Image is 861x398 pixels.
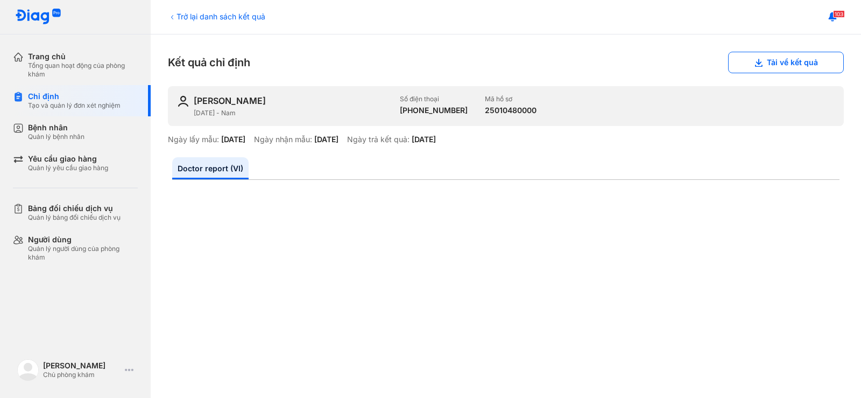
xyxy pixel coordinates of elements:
img: logo [17,359,39,381]
div: [DATE] - Nam [194,109,391,117]
div: Mã hồ sơ [485,95,537,103]
div: Tạo và quản lý đơn xét nghiệm [28,101,121,110]
div: Người dùng [28,235,138,245]
button: Tải về kết quả [728,52,844,73]
div: Tổng quan hoạt động của phòng khám [28,61,138,79]
div: Kết quả chỉ định [168,52,844,73]
div: Chỉ định [28,92,121,101]
div: Ngày trả kết quả: [347,135,410,144]
div: [PERSON_NAME] [43,361,121,371]
div: Số điện thoại [400,95,468,103]
div: Quản lý yêu cầu giao hàng [28,164,108,172]
div: Quản lý bệnh nhân [28,132,84,141]
div: Yêu cầu giao hàng [28,154,108,164]
img: user-icon [177,95,189,108]
div: Bệnh nhân [28,123,84,132]
div: Trở lại danh sách kết quả [168,11,265,22]
div: Trang chủ [28,52,138,61]
div: [DATE] [221,135,245,144]
div: [PERSON_NAME] [194,95,266,107]
div: [DATE] [314,135,338,144]
div: Chủ phòng khám [43,371,121,379]
div: [DATE] [412,135,436,144]
span: 103 [833,10,845,18]
div: Quản lý người dùng của phòng khám [28,245,138,262]
div: Bảng đối chiếu dịch vụ [28,204,121,213]
img: logo [15,9,61,25]
div: Quản lý bảng đối chiếu dịch vụ [28,213,121,222]
div: 25010480000 [485,106,537,115]
div: Ngày nhận mẫu: [254,135,312,144]
div: Ngày lấy mẫu: [168,135,219,144]
a: Doctor report (VI) [172,157,249,179]
div: [PHONE_NUMBER] [400,106,468,115]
